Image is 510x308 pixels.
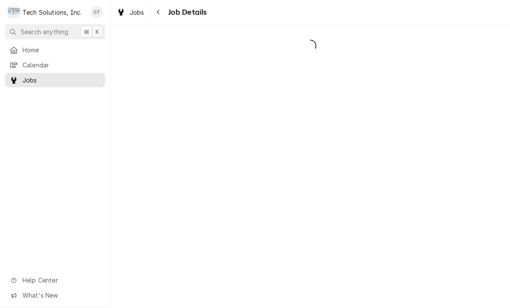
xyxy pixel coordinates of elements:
[5,288,105,302] a: Go to What's New
[5,73,105,87] a: Jobs
[91,6,103,18] div: OT
[8,6,20,18] div: T
[22,60,101,70] span: Calendar
[5,58,105,72] a: Calendar
[5,43,105,57] a: Home
[8,6,20,18] div: Tech Solutions, Inc.'s Avatar
[130,8,144,17] span: Jobs
[22,76,101,85] span: Jobs
[22,291,100,300] span: What's New
[21,27,68,36] span: Search anything
[5,273,105,287] a: Go to Help Center
[83,27,89,36] span: ⌘
[113,5,148,19] a: Jobs
[91,6,103,18] div: Otis Tooley's Avatar
[111,37,510,55] span: Loading...
[152,5,166,19] button: Navigate back
[5,24,105,39] button: Search anything⌘K
[22,276,100,285] span: Help Center
[96,27,99,36] span: K
[166,6,207,18] span: Job Details
[22,8,82,17] div: Tech Solutions, Inc.
[22,45,101,54] span: Home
